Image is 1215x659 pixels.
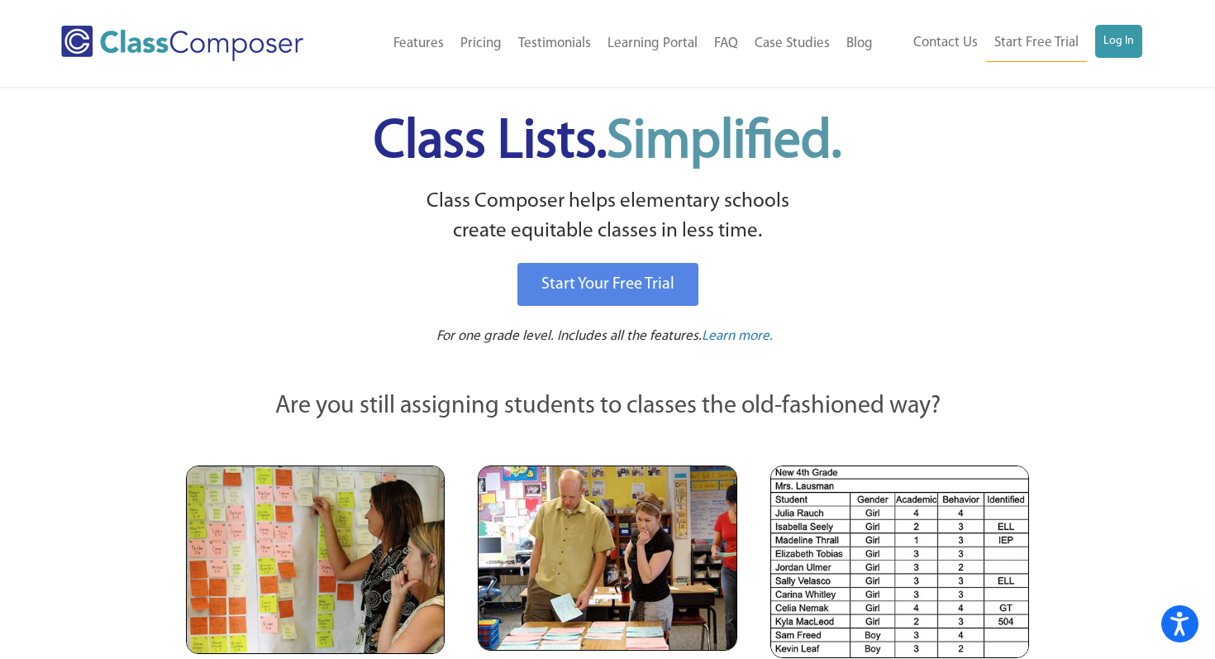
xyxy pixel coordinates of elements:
a: Case Studies [746,26,838,62]
a: Learning Portal [599,26,706,62]
span: Start Your Free Trial [541,276,674,293]
a: Blog [838,26,881,62]
p: Are you still assigning students to classes the old-fashioned way? [186,389,1029,425]
p: Class Composer helps elementary schools create equitable classes in less time. [183,187,1032,247]
img: Class Composer [61,26,303,61]
a: Pricing [452,26,510,62]
nav: Header Menu [346,26,881,62]
a: Start Your Free Trial [517,263,698,306]
a: Start Free Trial [986,25,1087,62]
img: Blue and Pink Paper Cards [478,466,736,650]
a: Contact Us [905,25,986,61]
span: For one grade level. Includes all the features. [436,329,702,343]
span: Class Lists. [374,116,841,170]
a: Testimonials [510,26,599,62]
span: Simplified. [607,116,841,170]
a: Learn more. [702,327,773,347]
span: Learn more. [702,329,773,343]
a: Features [385,26,452,62]
img: Teachers Looking at Sticky Notes [186,466,445,654]
a: FAQ [706,26,746,62]
img: Spreadsheets [770,466,1029,658]
a: Log In [1095,25,1142,58]
nav: Header Menu [881,25,1142,62]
